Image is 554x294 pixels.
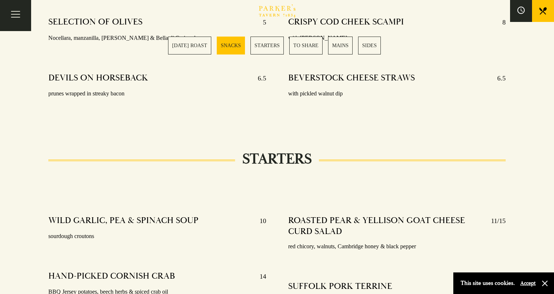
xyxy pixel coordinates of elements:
h4: SUFFOLK PORK TERRINE [288,281,392,293]
p: 6.5 [250,72,266,84]
p: sourdough croutons [48,231,266,242]
p: 8 [495,16,506,28]
a: 3 / 6 [250,37,284,54]
p: red chicory, walnuts, Cambridge honey & black pepper [288,241,506,252]
a: 6 / 6 [358,37,381,54]
p: 5 [256,16,266,28]
p: with pickled walnut dip [288,88,506,99]
h4: CRISPY COD CHEEK SCAMPI [288,16,404,28]
button: Close and accept [541,280,549,287]
h4: ROASTED PEAR & YELLISON GOAT CHEESE CURD SALAD [288,215,484,237]
p: 10 [252,215,266,227]
a: 1 / 6 [168,37,211,54]
a: 4 / 6 [289,37,323,54]
h4: SELECTION OF OLIVES [48,16,142,28]
h4: DEVILS ON HORSEBACK [48,72,148,84]
a: 2 / 6 [217,37,245,54]
p: 6.5 [490,72,506,84]
h4: BEVERSTOCK CHEESE STRAWS [288,72,415,84]
a: 5 / 6 [328,37,353,54]
h2: STARTERS [235,150,319,168]
h4: WILD GARLIC, PEA & SPINACH SOUP [48,215,198,227]
p: 14 [252,271,266,282]
p: 11/15 [484,215,506,237]
p: This site uses cookies. [461,278,515,289]
button: Accept [520,280,536,287]
h4: HAND-PICKED CORNISH CRAB [48,271,175,282]
p: prunes wrapped in streaky bacon [48,88,266,99]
